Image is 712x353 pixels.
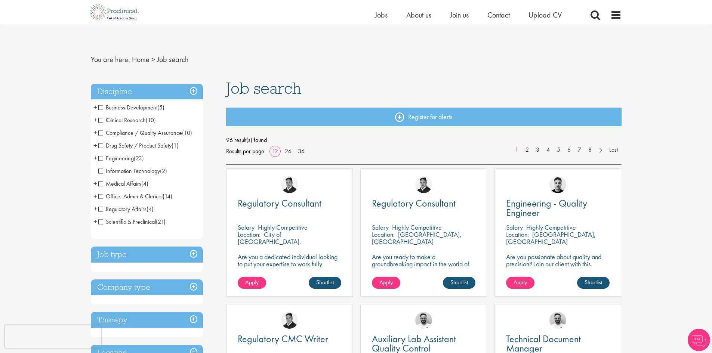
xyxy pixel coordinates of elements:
a: Register for alerts [226,108,622,126]
span: + [93,178,97,189]
span: Compliance / Quality Assurance [98,129,192,137]
span: Location: [372,230,395,239]
span: Supply Chain [98,230,144,238]
span: + [93,229,97,240]
a: Auxiliary Lab Assistant Quality Control [372,334,475,353]
a: Upload CV [528,10,562,20]
a: 5 [553,146,564,154]
p: Are you a dedicated individual looking to put your expertise to work fully flexibly in a remote p... [238,253,341,289]
span: Regulatory Consultant [238,197,321,210]
span: Regulatory Affairs [98,205,154,213]
span: Scientific & Preclinical [98,218,166,226]
a: Apply [506,277,534,289]
span: (21) [156,218,166,226]
span: Clinical Research [98,116,146,124]
p: Highly Competitive [258,223,308,232]
h3: Therapy [91,312,203,328]
p: [GEOGRAPHIC_DATA], [GEOGRAPHIC_DATA] [372,230,462,246]
span: (4) [141,180,148,188]
span: Business Development [98,103,157,111]
a: 6 [564,146,574,154]
span: Compliance / Quality Assurance [98,129,182,137]
span: Engineering - Quality Engineer [506,197,587,219]
p: Are you passionate about quality and precision? Join our client with this engineering role and he... [506,253,610,282]
a: Shortlist [443,277,475,289]
span: Salary [238,223,255,232]
h3: Job type [91,247,203,263]
p: Highly Competitive [392,223,442,232]
span: Medical Affairs [98,180,141,188]
a: 12 [269,147,281,155]
a: Regulatory CMC Writer [238,334,341,344]
span: 96 result(s) found [226,134,622,146]
span: (1) [172,142,179,149]
span: Salary [506,223,523,232]
span: Apply [514,278,527,286]
span: You are here: [91,55,130,64]
img: Emile De Beer [549,312,566,329]
span: Scientific & Preclinical [98,218,156,226]
span: Supply Chain [98,230,136,238]
a: 8 [585,146,595,154]
a: Apply [372,277,400,289]
span: Job search [226,78,301,98]
a: Apply [238,277,266,289]
span: Contact [487,10,510,20]
a: Regulatory Consultant [238,199,341,208]
span: Location: [238,230,261,239]
span: Medical Affairs [98,180,148,188]
span: + [93,216,97,227]
span: Office, Admin & Clerical [98,192,163,200]
span: + [93,191,97,202]
span: (2) [136,230,144,238]
a: Engineering - Quality Engineer [506,199,610,217]
a: 7 [574,146,585,154]
a: 3 [532,146,543,154]
a: 36 [295,147,307,155]
span: (4) [147,205,154,213]
span: Clinical Research [98,116,156,124]
span: Salary [372,223,389,232]
span: Location: [506,230,529,239]
img: Chatbot [688,329,710,351]
img: Peter Duvall [281,312,298,329]
a: Last [605,146,622,154]
a: Jobs [375,10,388,20]
a: Join us [450,10,469,20]
span: Drug Safety / Product Safety [98,142,179,149]
a: 24 [282,147,294,155]
span: Engineering [98,154,144,162]
span: (10) [146,116,156,124]
a: Emile De Beer [415,312,432,329]
span: (23) [134,154,144,162]
span: (14) [163,192,172,200]
span: Job search [157,55,188,64]
a: 1 [511,146,522,154]
span: Drug Safety / Product Safety [98,142,172,149]
span: Office, Admin & Clerical [98,192,172,200]
a: 4 [543,146,554,154]
a: Shortlist [309,277,341,289]
span: About us [406,10,431,20]
span: + [93,102,97,113]
img: Dean Fisher [549,176,566,193]
p: Highly Competitive [526,223,576,232]
img: Peter Duvall [281,176,298,193]
span: Regulatory CMC Writer [238,332,328,345]
span: (10) [182,129,192,137]
h3: Company type [91,279,203,295]
span: Apply [245,278,259,286]
span: (5) [157,103,164,111]
span: Business Development [98,103,164,111]
img: Peter Duvall [415,176,432,193]
span: Regulatory Affairs [98,205,147,213]
span: + [93,127,97,138]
